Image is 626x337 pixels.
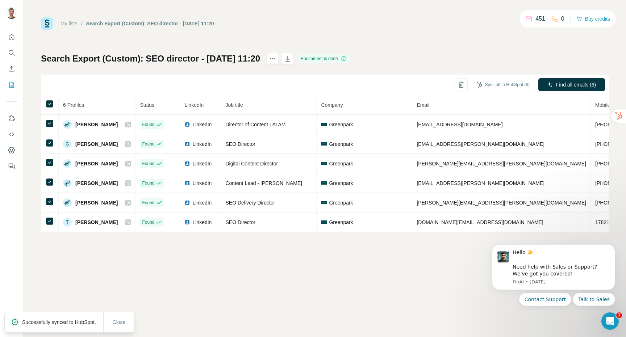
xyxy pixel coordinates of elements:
span: [PERSON_NAME] [75,219,118,226]
span: SEO Director [225,141,255,147]
h1: Search Export (Custom): SEO director - [DATE] 11:20 [41,53,260,64]
span: LinkedIn [192,219,212,226]
li: / [81,20,83,27]
img: LinkedIn logo [184,141,190,147]
span: [PERSON_NAME][EMAIL_ADDRESS][PERSON_NAME][DOMAIN_NAME] [417,161,586,167]
p: 0 [561,14,564,23]
img: company-logo [321,123,327,126]
iframe: Intercom live chat [601,312,619,330]
div: G [63,140,72,148]
iframe: Intercom notifications message [481,238,626,310]
span: Found [142,160,154,167]
img: Surfe Logo [41,17,53,30]
span: LinkedIn [184,102,204,108]
span: LinkedIn [192,199,212,206]
span: LinkedIn [192,180,212,187]
span: Job title [225,102,243,108]
img: Avatar [63,120,72,129]
div: Enrichment is done [299,54,349,63]
p: 451 [535,14,545,23]
button: actions [267,53,278,64]
span: Found [142,199,154,206]
img: company-logo [321,162,327,165]
img: Avatar [63,179,72,188]
span: [PERSON_NAME] [75,160,118,167]
span: [EMAIL_ADDRESS][PERSON_NAME][DOMAIN_NAME] [417,180,544,186]
span: Status [140,102,154,108]
span: Close [113,319,126,326]
span: LinkedIn [192,140,212,148]
span: Find all emails (6) [556,81,596,88]
img: company-logo [321,181,327,184]
span: [PERSON_NAME] [75,121,118,128]
img: Avatar [63,159,72,168]
span: SEO Director [225,219,255,225]
span: 6 Profiles [63,102,84,108]
img: LinkedIn logo [184,200,190,206]
div: Search Export (Custom): SEO director - [DATE] 11:20 [86,20,214,27]
button: Enrich CSV [6,62,17,75]
span: [DOMAIN_NAME][EMAIL_ADDRESS][DOMAIN_NAME] [417,219,543,225]
span: Company [321,102,343,108]
button: Use Surfe on LinkedIn [6,112,17,125]
img: company-logo [321,201,327,204]
button: Sync all to HubSpot (6) [471,79,535,90]
span: [EMAIL_ADDRESS][PERSON_NAME][DOMAIN_NAME] [417,141,544,147]
span: [PERSON_NAME] [75,140,118,148]
span: Found [142,180,154,186]
button: Quick start [6,30,17,43]
button: Find all emails (6) [538,78,605,91]
img: LinkedIn logo [184,180,190,186]
a: My lists [60,21,78,26]
span: LinkedIn [192,160,212,167]
img: company-logo [321,220,327,223]
img: LinkedIn logo [184,161,190,167]
span: Greenpark [329,219,353,226]
button: Buy credits [576,14,610,24]
img: company-logo [321,142,327,145]
span: Found [142,219,154,226]
button: Dashboard [6,144,17,157]
span: [PERSON_NAME] [75,180,118,187]
span: SEO Delivery Director [225,200,275,206]
p: Successfully synced to HubSpot. [22,319,102,326]
button: My lists [6,78,17,91]
span: [PERSON_NAME][EMAIL_ADDRESS][PERSON_NAME][DOMAIN_NAME] [417,200,586,206]
button: Use Surfe API [6,128,17,141]
img: LinkedIn logo [184,219,190,225]
span: Greenpark [329,121,353,128]
span: Mobile [595,102,610,108]
span: [PERSON_NAME] [75,199,118,206]
img: LinkedIn logo [184,122,190,127]
span: 1 [616,312,622,318]
span: Director of Content LATAM [225,122,285,127]
div: T [63,218,72,227]
span: Email [417,102,429,108]
span: LinkedIn [192,121,212,128]
img: Avatar [63,198,72,207]
button: Close [108,316,131,329]
span: Greenpark [329,180,353,187]
img: Avatar [6,7,17,19]
span: Found [142,121,154,128]
span: Digital Content Director [225,161,278,167]
span: [EMAIL_ADDRESS][DOMAIN_NAME] [417,122,502,127]
span: Found [142,141,154,147]
span: Content Lead - [PERSON_NAME] [225,180,302,186]
span: Greenpark [329,199,353,206]
span: Greenpark [329,140,353,148]
span: Greenpark [329,160,353,167]
button: Search [6,46,17,59]
button: Feedback [6,160,17,173]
